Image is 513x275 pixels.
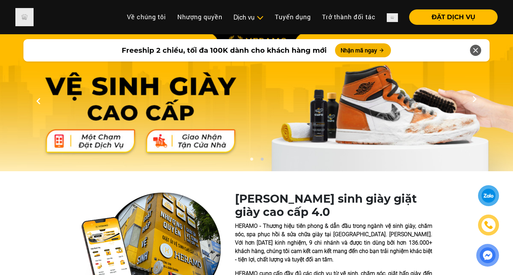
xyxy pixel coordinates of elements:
[248,157,255,164] button: 1
[479,216,498,234] a: phone-icon
[234,13,264,22] div: Dịch vụ
[316,9,381,24] a: Trở thành đối tác
[122,45,327,56] span: Freeship 2 chiều, tối đa 100K dành cho khách hàng mới
[404,14,498,20] a: ĐẶT DỊCH VỤ
[258,157,265,164] button: 2
[335,43,391,57] button: Nhận mã ngay
[256,14,264,21] img: subToggleIcon
[484,220,493,230] img: phone-icon
[269,9,316,24] a: Tuyển dụng
[121,9,172,24] a: Về chúng tôi
[235,222,432,264] p: HERAMO - Thương hiệu tiên phong & dẫn đầu trong ngành vệ sinh giày, chăm sóc, spa phục hồi & sửa ...
[235,192,432,219] h1: [PERSON_NAME] sinh giày giặt giày cao cấp 4.0
[409,9,498,25] button: ĐẶT DỊCH VỤ
[172,9,228,24] a: Nhượng quyền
